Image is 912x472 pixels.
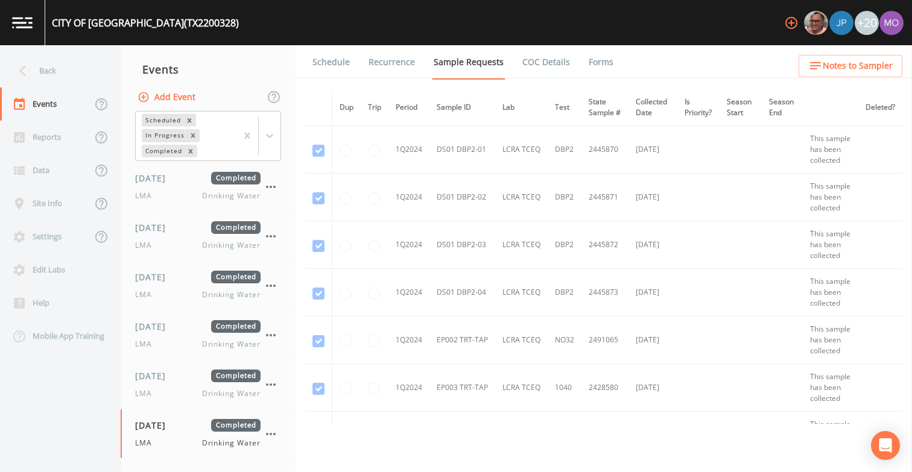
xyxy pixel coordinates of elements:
td: 1040 [548,364,581,412]
span: LMA [135,190,159,201]
a: [DATE]CompletedLMADrinking Water [121,261,296,310]
td: DBP2 [548,269,581,316]
a: Schedule [311,45,352,79]
button: Add Event [135,86,200,109]
th: Is Priority? [677,89,720,126]
span: [DATE] [135,172,174,184]
th: Season Start [720,89,761,126]
th: Lab [495,89,548,126]
td: This sample has been collected [803,269,858,316]
td: LCRA TCEQ [495,316,548,364]
span: LMA [135,438,159,448]
td: 1Q2024 [388,126,429,174]
span: LMA [135,289,159,300]
a: [DATE]CompletedLMADrinking Water [121,360,296,409]
td: This sample has been collected [803,221,858,269]
td: 2445873 [581,269,629,316]
img: 4e251478aba98ce068fb7eae8f78b90c [879,11,904,35]
td: DBP2 [548,126,581,174]
td: DS01 DBP2-03 [429,221,495,269]
td: 2491065 [581,316,629,364]
td: 1040 [548,412,581,459]
td: [DATE] [629,126,677,174]
div: Remove In Progress [186,129,200,142]
td: EP003 TRT-TAP [429,364,495,412]
td: LCRA TCEQ [495,221,548,269]
th: Trip [361,89,388,126]
span: Completed [211,221,261,234]
span: Drinking Water [202,388,261,399]
span: Completed [211,320,261,333]
span: [DATE] [135,320,174,333]
a: Forms [587,45,615,79]
span: Drinking Water [202,339,261,350]
td: 2445872 [581,221,629,269]
a: [DATE]CompletedLMADrinking Water [121,162,296,212]
button: Notes to Sampler [799,55,902,77]
td: [DATE] [629,412,677,459]
td: 1Q2024 [388,364,429,412]
td: [DATE] [629,364,677,412]
div: Scheduled [142,114,183,127]
span: Drinking Water [202,240,261,251]
span: LMA [135,240,159,251]
a: Sample Requests [432,45,505,80]
td: 2445871 [581,174,629,221]
span: Drinking Water [202,438,261,448]
td: This sample has been collected [803,126,858,174]
td: LCRA TCEQ [495,269,548,316]
span: LMA [135,388,159,399]
div: In Progress [142,129,186,142]
span: [DATE] [135,419,174,432]
th: Deleted? [858,89,902,126]
a: [DATE]CompletedLMADrinking Water [121,310,296,360]
td: DS01 DBP2-01 [429,126,495,174]
div: Mike Franklin [803,11,829,35]
td: [DATE] [629,316,677,364]
td: EP002 TRT-TAP [429,316,495,364]
a: [DATE]CompletedLMADrinking Water [121,409,296,459]
span: Completed [211,370,261,382]
td: NO32 [548,316,581,364]
td: DBP2 [548,221,581,269]
span: Completed [211,172,261,184]
span: [DATE] [135,221,174,234]
span: Drinking Water [202,289,261,300]
td: 2445870 [581,126,629,174]
th: Test [548,89,581,126]
td: DS01 DBP2-04 [429,269,495,316]
span: Completed [211,271,261,283]
td: LCRA TCEQ [495,126,548,174]
td: EP004 TRT-TAP [429,412,495,459]
th: Dup [332,89,361,126]
div: Events [121,54,296,84]
th: Period [388,89,429,126]
td: [DATE] [629,269,677,316]
td: LCRA TCEQ [495,412,548,459]
span: [DATE] [135,370,174,382]
td: This sample has been collected [803,174,858,221]
td: This sample has been collected [803,412,858,459]
a: Recurrence [367,45,417,79]
a: COC Details [521,45,572,79]
a: [DATE]CompletedLMADrinking Water [121,212,296,261]
span: [DATE] [135,271,174,283]
td: 1Q2024 [388,269,429,316]
td: 2428580 [581,364,629,412]
img: 41241ef155101aa6d92a04480b0d0000 [829,11,853,35]
th: Season End [762,89,803,126]
td: This sample has been collected [803,364,858,412]
th: State Sample # [581,89,629,126]
td: 1Q2024 [388,316,429,364]
div: CITY OF [GEOGRAPHIC_DATA] (TX2200328) [52,16,239,30]
div: Remove Completed [184,145,197,157]
td: LCRA TCEQ [495,174,548,221]
td: 1Q2024 [388,174,429,221]
td: [DATE] [629,221,677,269]
span: Drinking Water [202,190,261,201]
span: Notes to Sampler [823,58,893,74]
td: This sample has been collected [803,316,858,364]
div: Joshua gere Paul [829,11,854,35]
td: 1Q2024 [388,221,429,269]
td: LCRA TCEQ [495,364,548,412]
